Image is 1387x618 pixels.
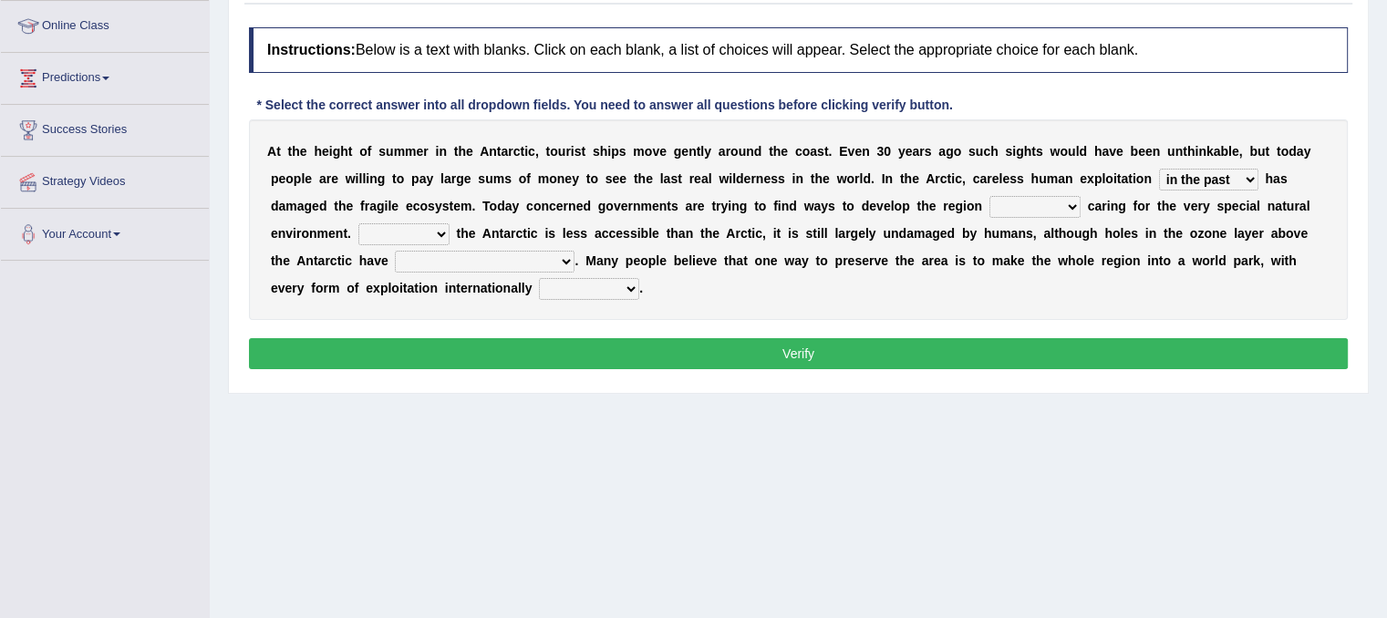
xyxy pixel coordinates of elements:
b: p [1094,171,1102,186]
b: c [513,144,521,159]
b: e [621,199,628,213]
b: t [449,199,453,213]
b: i [792,171,796,186]
b: b [1249,144,1258,159]
b: t [900,171,905,186]
b: , [962,171,966,186]
div: * Select the correct answer into all dropdown fields. You need to answer all questions before cli... [249,96,960,115]
b: t [1277,144,1281,159]
b: m [461,199,471,213]
b: s [619,144,626,159]
b: s [574,144,582,159]
b: r [565,144,570,159]
a: Predictions [1,53,209,98]
b: l [709,171,712,186]
b: a [664,171,671,186]
b: , [1239,144,1243,159]
b: n [756,171,764,186]
b: g [598,199,606,213]
b: r [854,171,859,186]
b: c [795,144,802,159]
b: g [305,199,313,213]
b: t [824,144,829,159]
b: l [1228,144,1232,159]
b: c [526,199,533,213]
b: v [847,144,854,159]
a: Your Account [1,209,209,254]
b: r [750,171,755,186]
b: a [369,199,377,213]
b: o [1060,144,1068,159]
b: u [558,144,566,159]
b: s [670,171,678,186]
b: n [1175,144,1184,159]
a: Success Stories [1,105,209,150]
b: v [1109,144,1116,159]
b: A [267,144,276,159]
b: w [719,171,729,186]
b: T [482,199,490,213]
b: l [388,199,391,213]
b: a [1102,144,1109,159]
b: m [285,199,296,213]
b: l [700,144,704,159]
b: e [992,171,999,186]
b: y [435,199,442,213]
b: s [378,144,386,159]
b: m [394,144,405,159]
b: A [480,144,489,159]
b: e [576,199,584,213]
b: n [541,199,549,213]
b: y [426,171,433,186]
b: a [419,171,427,186]
b: i [729,171,732,186]
b: . [471,199,475,213]
b: w [346,171,356,186]
b: e [331,171,338,186]
b: t [1265,144,1269,159]
b: s [1280,171,1288,186]
b: 0 [884,144,891,159]
b: l [1102,171,1105,186]
b: m [633,144,644,159]
b: c [528,144,535,159]
b: e [854,144,862,159]
b: h [292,144,300,159]
b: e [612,171,619,186]
b: a [319,171,326,186]
b: e [564,171,572,186]
b: i [1012,144,1016,159]
b: c [955,171,962,186]
b: t [288,144,293,159]
b: t [276,144,281,159]
b: f [526,171,531,186]
b: h [814,171,823,186]
b: a [505,199,512,213]
b: t [811,171,815,186]
b: h [340,144,348,159]
b: c [983,144,990,159]
b: h [1265,171,1273,186]
b: f [360,199,365,213]
b: o [1136,171,1144,186]
b: e [646,171,653,186]
b: u [1258,144,1266,159]
b: n [369,171,378,186]
b: i [356,171,359,186]
b: e [781,144,788,159]
b: a [912,144,919,159]
b: h [904,171,912,186]
b: a [979,171,987,186]
b: a [278,199,285,213]
b: e [453,199,461,213]
b: n [439,144,447,159]
b: e [305,171,312,186]
b: e [322,144,329,159]
b: r [365,199,369,213]
b: s [1017,171,1024,186]
b: h [773,144,781,159]
b: t [334,199,338,213]
b: v [614,199,621,213]
b: a [1121,171,1128,186]
b: n [688,144,697,159]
